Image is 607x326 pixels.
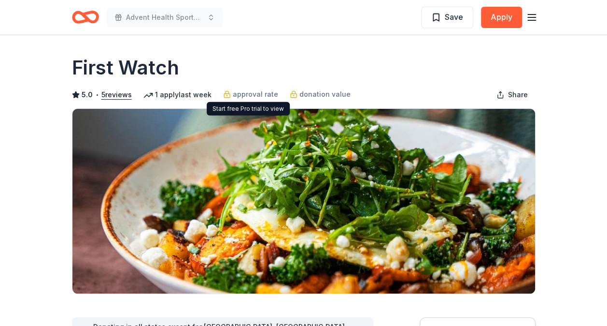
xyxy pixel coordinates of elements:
[233,89,278,100] span: approval rate
[290,89,351,100] a: donation value
[223,89,278,100] a: approval rate
[126,12,203,23] span: Advent Health Sports Med & Rehab Week
[508,89,528,101] span: Share
[207,102,290,116] div: Start free Pro trial to view
[489,85,536,104] button: Share
[101,89,132,101] button: 5reviews
[72,6,99,29] a: Home
[481,7,522,28] button: Apply
[95,91,99,99] span: •
[299,89,351,100] span: donation value
[421,7,473,28] button: Save
[72,109,535,294] img: Image for First Watch
[143,89,212,101] div: 1 apply last week
[72,54,179,81] h1: First Watch
[445,11,463,23] span: Save
[107,8,223,27] button: Advent Health Sports Med & Rehab Week
[82,89,93,101] span: 5.0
